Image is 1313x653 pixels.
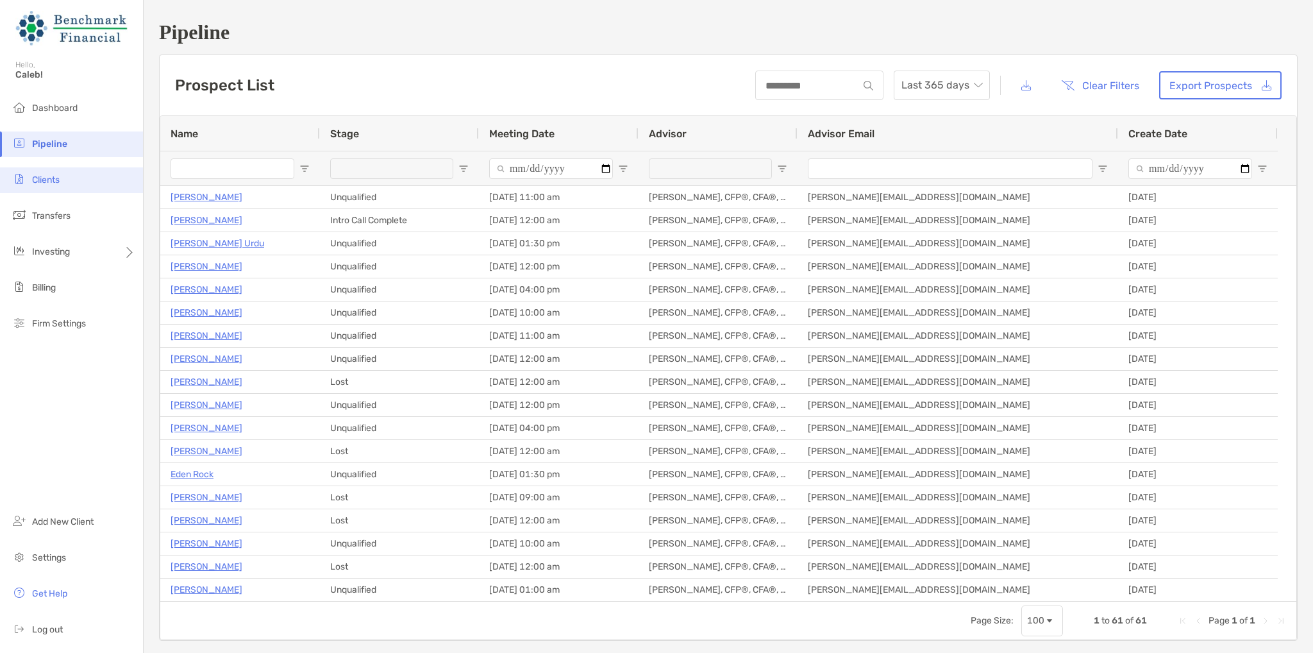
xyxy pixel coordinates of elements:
img: billing icon [12,279,27,294]
div: [DATE] [1118,509,1278,532]
a: [PERSON_NAME] [171,420,242,436]
div: [PERSON_NAME][EMAIL_ADDRESS][DOMAIN_NAME] [798,579,1118,601]
span: Meeting Date [489,128,555,140]
span: of [1239,615,1248,626]
img: get-help icon [12,585,27,600]
div: Page Size [1021,606,1063,636]
button: Open Filter Menu [618,164,628,174]
div: [PERSON_NAME][EMAIL_ADDRESS][DOMAIN_NAME] [798,463,1118,486]
div: [DATE] [1118,325,1278,347]
a: [PERSON_NAME] [171,328,242,344]
div: Unqualified [320,348,479,370]
div: [PERSON_NAME], CFP®, CFA®, MSF [639,371,798,393]
div: Lost [320,371,479,393]
img: dashboard icon [12,99,27,115]
span: Advisor Email [808,128,874,140]
div: [DATE] [1118,394,1278,416]
div: Intro Call Complete [320,209,479,232]
div: Next Page [1260,616,1271,626]
div: [PERSON_NAME], CFP®, CFA®, MSF [639,348,798,370]
img: settings icon [12,549,27,564]
span: Billing [32,282,56,293]
div: [PERSON_NAME][EMAIL_ADDRESS][DOMAIN_NAME] [798,509,1118,532]
div: [PERSON_NAME], CFP®, CFA®, MSF [639,255,798,278]
div: Unqualified [320,232,479,255]
div: [DATE] 12:00 pm [479,255,639,278]
a: Eden Rock [171,466,213,482]
div: [PERSON_NAME][EMAIL_ADDRESS][DOMAIN_NAME] [798,325,1118,347]
div: [DATE] [1118,486,1278,509]
a: [PERSON_NAME] [171,582,242,598]
div: Lost [320,440,479,462]
span: to [1101,615,1110,626]
a: [PERSON_NAME] [171,282,242,298]
div: [PERSON_NAME], CFP®, CFA®, MSF [639,278,798,301]
div: Unqualified [320,417,479,439]
div: Page Size: [971,615,1014,626]
div: Previous Page [1193,616,1203,626]
div: [PERSON_NAME], CFP®, CFA®, MSF [639,555,798,578]
div: [PERSON_NAME], CFP®, CFA®, MSF [639,417,798,439]
span: 1 [1250,615,1255,626]
div: [DATE] 01:30 pm [479,232,639,255]
div: Unqualified [320,186,479,208]
div: [PERSON_NAME][EMAIL_ADDRESS][DOMAIN_NAME] [798,394,1118,416]
div: [PERSON_NAME][EMAIL_ADDRESS][DOMAIN_NAME] [798,555,1118,578]
span: Last 365 days [901,71,982,99]
div: First Page [1178,616,1188,626]
div: [PERSON_NAME][EMAIL_ADDRESS][DOMAIN_NAME] [798,417,1118,439]
h3: Prospect List [175,76,274,94]
img: Zoe Logo [15,5,128,51]
div: [PERSON_NAME], CFP®, CFA®, MSF [639,463,798,486]
img: clients icon [12,171,27,187]
div: [DATE] 09:00 am [479,486,639,509]
img: pipeline icon [12,135,27,151]
a: [PERSON_NAME] [171,513,242,529]
div: [DATE] [1118,186,1278,208]
div: [PERSON_NAME], CFP®, CFA®, MSF [639,325,798,347]
div: [DATE] [1118,417,1278,439]
img: input icon [864,81,873,90]
div: [DATE] 12:00 am [479,555,639,578]
div: [DATE] 11:00 am [479,325,639,347]
a: [PERSON_NAME] [171,536,242,552]
div: [DATE] 12:00 am [479,440,639,462]
a: [PERSON_NAME] [171,212,242,228]
a: [PERSON_NAME] [171,559,242,575]
div: [DATE] [1118,440,1278,462]
div: [DATE] 12:00 am [479,371,639,393]
div: [DATE] 10:00 am [479,532,639,555]
div: [DATE] [1118,255,1278,278]
span: Advisor [649,128,687,140]
div: [DATE] [1118,348,1278,370]
a: [PERSON_NAME] [171,305,242,321]
span: Add New Client [32,516,94,527]
input: Meeting Date Filter Input [489,158,613,179]
div: [PERSON_NAME][EMAIL_ADDRESS][DOMAIN_NAME] [798,232,1118,255]
div: [PERSON_NAME], CFP®, CFA®, MSF [639,532,798,555]
div: Unqualified [320,325,479,347]
button: Open Filter Menu [458,164,469,174]
div: [DATE] [1118,532,1278,555]
a: [PERSON_NAME] [171,374,242,390]
span: Name [171,128,198,140]
div: [DATE] 12:00 pm [479,394,639,416]
div: [DATE] 04:00 pm [479,278,639,301]
div: [PERSON_NAME], CFP®, CFA®, MSF [639,486,798,509]
a: [PERSON_NAME] [171,189,242,205]
div: [PERSON_NAME][EMAIL_ADDRESS][DOMAIN_NAME] [798,348,1118,370]
div: Unqualified [320,301,479,324]
a: [PERSON_NAME] [171,489,242,505]
span: Stage [330,128,359,140]
div: [PERSON_NAME][EMAIL_ADDRESS][DOMAIN_NAME] [798,278,1118,301]
div: [PERSON_NAME], CFP®, CFA®, MSF [639,209,798,232]
div: [DATE] [1118,301,1278,324]
div: [PERSON_NAME][EMAIL_ADDRESS][DOMAIN_NAME] [798,209,1118,232]
div: [PERSON_NAME], CFP®, CFA®, MSF [639,579,798,601]
div: [DATE] [1118,579,1278,601]
input: Advisor Email Filter Input [808,158,1092,179]
div: [DATE] 12:00 am [479,209,639,232]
